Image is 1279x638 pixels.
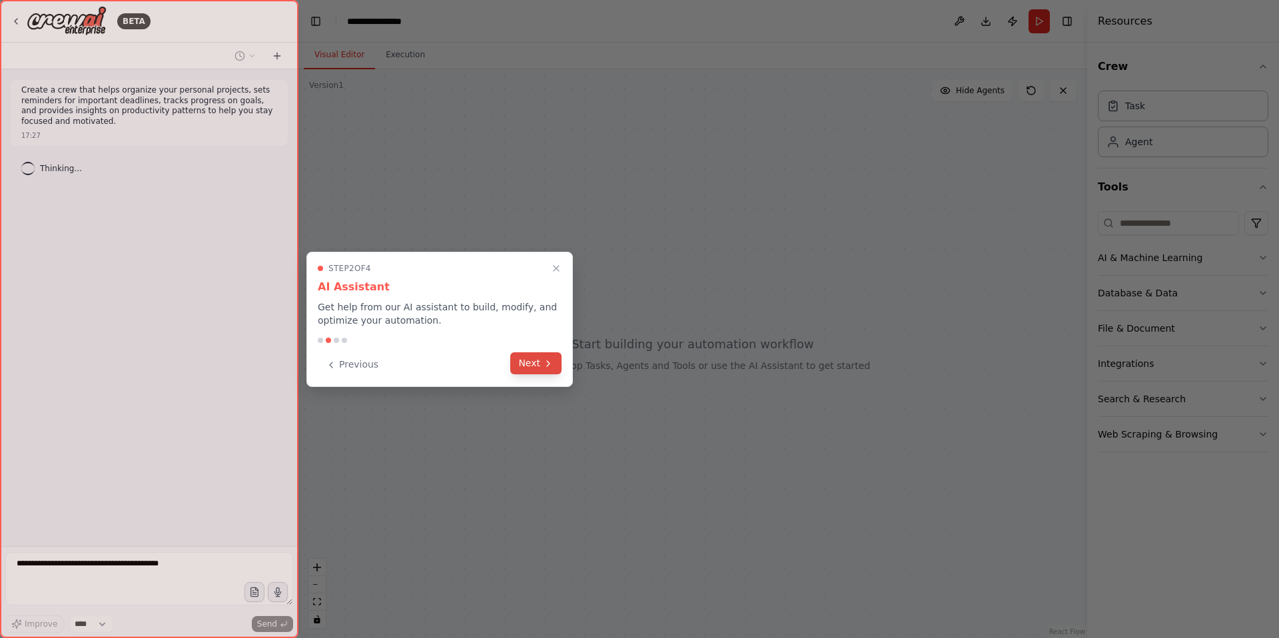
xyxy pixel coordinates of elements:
[328,263,371,274] span: Step 2 of 4
[510,352,562,374] button: Next
[318,279,562,295] h3: AI Assistant
[318,354,386,376] button: Previous
[306,12,325,31] button: Hide left sidebar
[318,300,562,327] p: Get help from our AI assistant to build, modify, and optimize your automation.
[548,260,564,276] button: Close walkthrough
